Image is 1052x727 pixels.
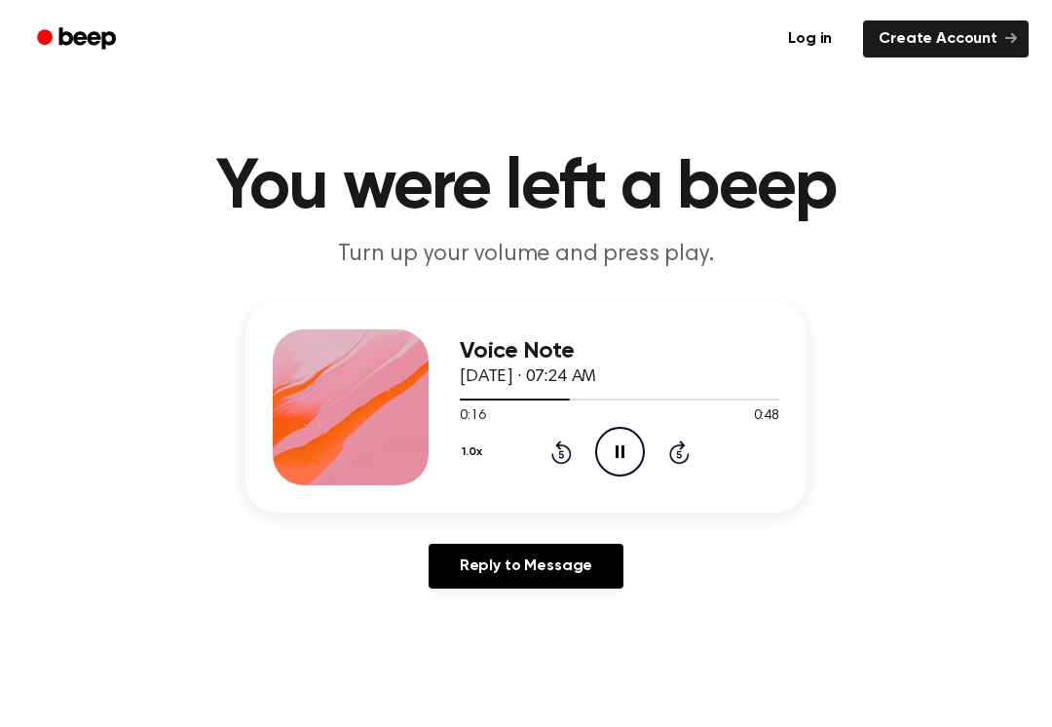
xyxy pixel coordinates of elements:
[863,20,1029,57] a: Create Account
[429,544,623,589] a: Reply to Message
[460,406,485,427] span: 0:16
[460,338,779,364] h3: Voice Note
[460,436,489,469] button: 1.0x
[152,239,900,271] p: Turn up your volume and press play.
[27,153,1025,223] h1: You were left a beep
[769,17,851,61] a: Log in
[754,406,779,427] span: 0:48
[23,20,133,58] a: Beep
[460,368,596,386] span: [DATE] · 07:24 AM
